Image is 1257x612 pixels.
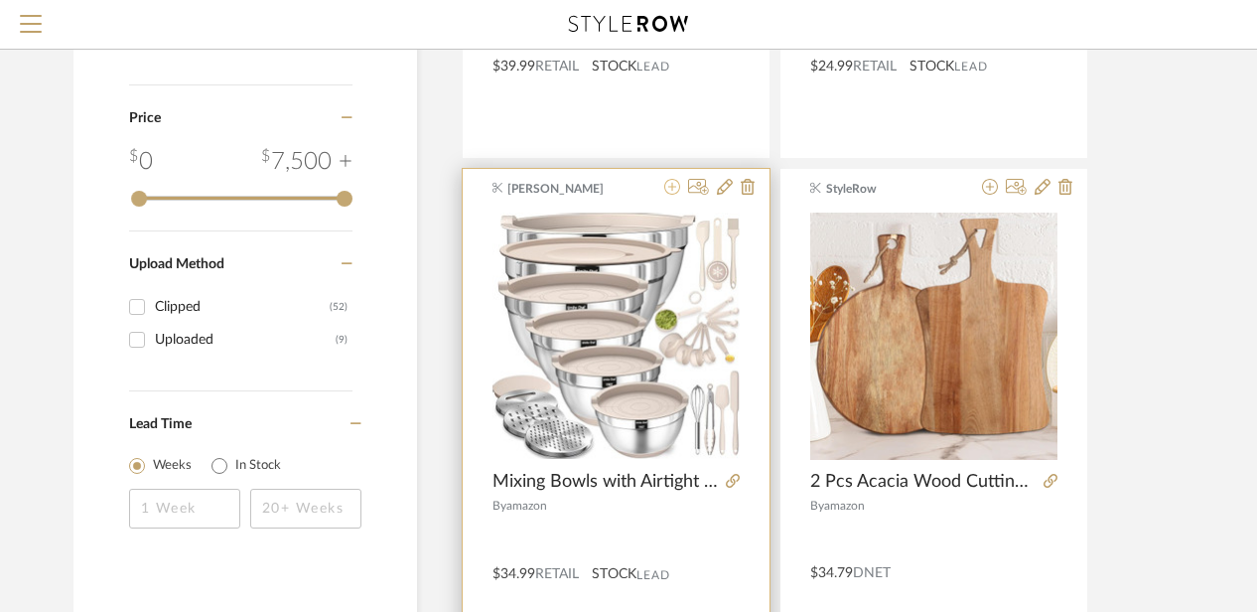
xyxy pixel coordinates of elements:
label: Weeks [153,456,192,476]
span: Lead [954,60,988,74]
span: STOCK [909,57,954,77]
span: STOCK [592,57,636,77]
div: 7,500 + [261,144,352,180]
span: StyleRow [826,180,951,198]
span: amazon [506,500,547,512]
span: Lead Time [129,417,192,431]
div: (9) [336,324,348,356]
div: Clipped [155,291,330,323]
div: 0 [810,212,1057,460]
span: Mixing Bowls with Airtight Lids Set, 26PCS Stainless Steel Khaki Bowls with Grater Attachments, N... [492,471,718,493]
span: Retail [535,567,579,581]
img: 2 Pcs Acacia Wood Cutting Board with Handle Wooden Charcuterie Board Large Paddle Carving Choppin... [810,213,1057,460]
span: STOCK [592,564,636,585]
img: Mixing Bowls with Airtight Lids Set, 26PCS Stainless Steel Khaki Bowls with Grater Attachments, N... [492,213,740,459]
span: Upload Method [129,257,224,271]
label: In Stock [235,456,281,476]
input: 1 Week [129,489,240,529]
span: By [810,500,824,512]
span: By [492,500,506,512]
span: $34.99 [492,567,535,581]
span: Retail [853,60,897,74]
div: Uploaded [155,324,336,356]
span: Price [129,111,161,125]
span: DNET [853,566,891,580]
span: amazon [824,500,865,512]
div: 0 [129,144,153,180]
div: 0 [492,212,740,460]
span: Lead [636,568,670,582]
div: (52) [330,291,348,323]
span: $39.99 [492,60,535,74]
span: 2 Pcs Acacia Wood Cutting Board with Handle Wooden Charcuterie Board Large Paddle Carving Choppin... [810,471,1036,493]
span: [PERSON_NAME] [507,180,632,198]
span: Lead [636,60,670,74]
span: $24.99 [810,60,853,74]
span: $34.79 [810,566,853,580]
input: 20+ Weeks [250,489,361,529]
span: Retail [535,60,579,74]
